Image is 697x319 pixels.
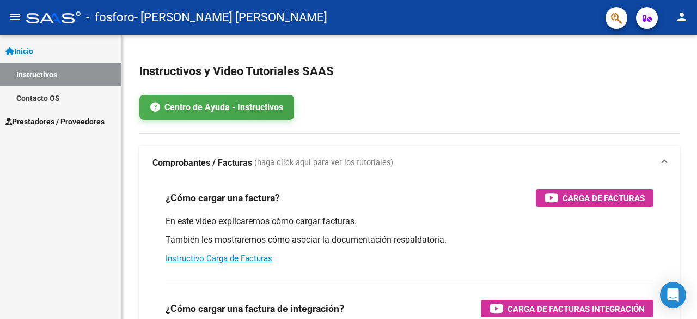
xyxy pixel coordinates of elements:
[139,61,680,82] h2: Instructivos y Video Tutoriales SAAS
[139,146,680,180] mat-expansion-panel-header: Comprobantes / Facturas (haga click aquí para ver los tutoriales)
[5,45,33,57] span: Inicio
[508,302,645,316] span: Carga de Facturas Integración
[86,5,134,29] span: - fosforo
[139,95,294,120] a: Centro de Ayuda - Instructivos
[481,300,653,317] button: Carga de Facturas Integración
[536,189,653,207] button: Carga de Facturas
[563,191,645,205] span: Carga de Facturas
[152,157,252,169] strong: Comprobantes / Facturas
[9,10,22,23] mat-icon: menu
[675,10,688,23] mat-icon: person
[5,116,105,128] span: Prestadores / Proveedores
[166,215,653,227] p: En este video explicaremos cómo cargar facturas.
[254,157,393,169] span: (haga click aquí para ver los tutoriales)
[166,254,272,263] a: Instructivo Carga de Facturas
[134,5,327,29] span: - [PERSON_NAME] [PERSON_NAME]
[166,190,280,206] h3: ¿Cómo cargar una factura?
[660,282,686,308] div: Open Intercom Messenger
[166,301,344,316] h3: ¿Cómo cargar una factura de integración?
[166,234,653,246] p: También les mostraremos cómo asociar la documentación respaldatoria.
